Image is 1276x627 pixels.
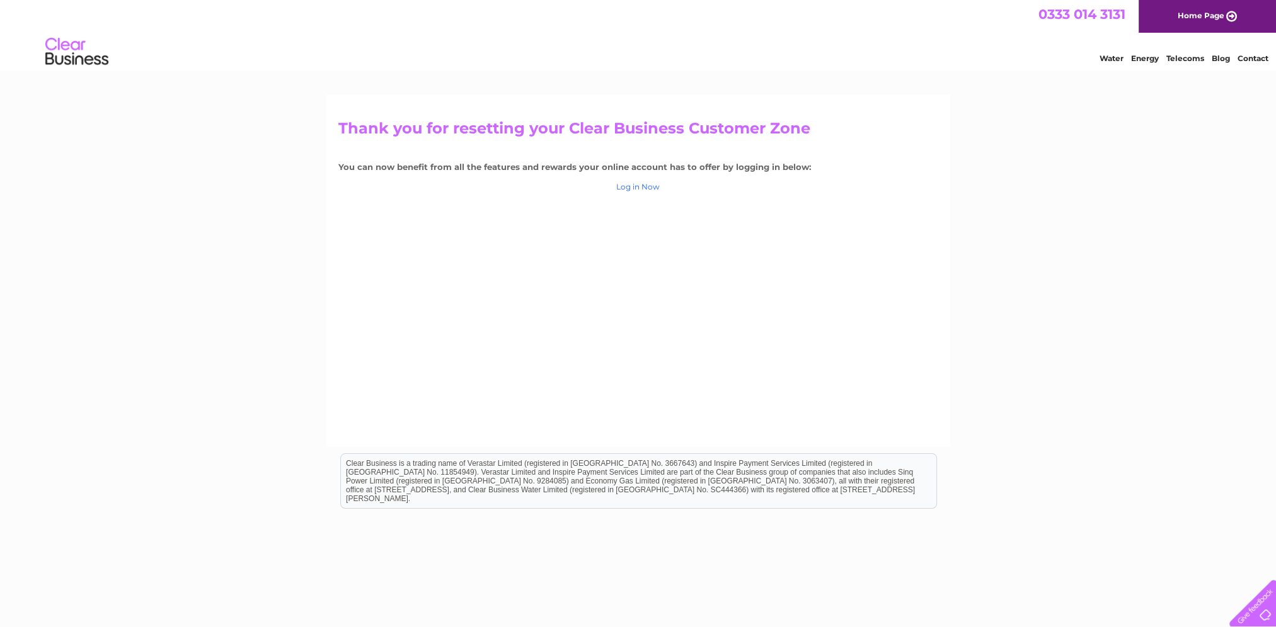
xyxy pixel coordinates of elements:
[45,33,109,71] img: logo.png
[1038,6,1125,22] a: 0333 014 3131
[1212,54,1230,63] a: Blog
[338,162,938,172] h4: You can now benefit from all the features and rewards your online account has to offer by logging...
[1100,54,1124,63] a: Water
[341,7,936,61] div: Clear Business is a trading name of Verastar Limited (registered in [GEOGRAPHIC_DATA] No. 3667643...
[616,182,660,191] a: Log in Now
[1238,54,1268,63] a: Contact
[1131,54,1159,63] a: Energy
[338,120,938,144] h2: Thank you for resetting your Clear Business Customer Zone
[1166,54,1204,63] a: Telecoms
